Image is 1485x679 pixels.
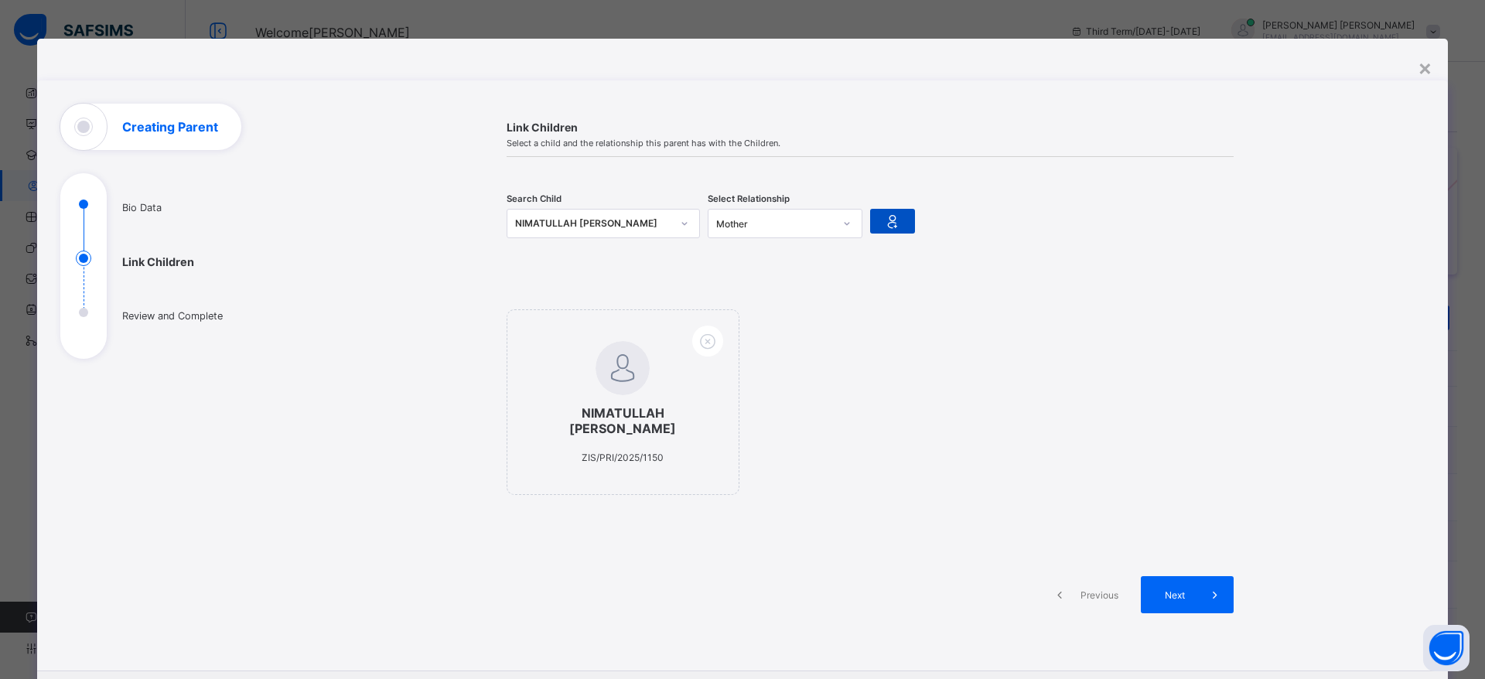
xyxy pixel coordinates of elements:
span: Previous [1078,589,1121,601]
span: Select a child and the relationship this parent has with the Children. [507,138,1234,148]
span: Link Children [507,121,1234,134]
div: × [1418,54,1432,80]
div: Mother [716,218,834,230]
h1: Creating Parent [122,121,218,133]
div: NIMATULLAH [PERSON_NAME] [515,216,671,231]
img: default.svg [596,341,650,395]
span: Select Relationship [708,193,790,204]
span: Next [1152,589,1197,601]
button: Open asap [1423,625,1470,671]
span: Search Child [507,193,562,204]
span: NIMATULLAH [PERSON_NAME] [538,405,708,436]
span: ZIS/PRI/2025/1150 [582,452,664,463]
